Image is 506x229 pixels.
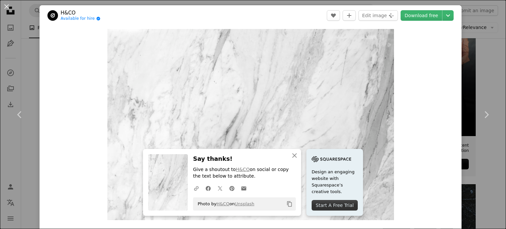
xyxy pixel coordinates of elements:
p: Give a shoutout to on social or copy the text below to attribute. [193,166,296,180]
a: Unsplash [235,201,254,206]
a: Share on Facebook [202,182,214,195]
a: H&CO [61,10,100,16]
a: Design an engaging website with Squarespace’s creative tools.Start A Free Trial [306,149,363,216]
a: Share on Twitter [214,182,226,195]
span: Design an engaging website with Squarespace’s creative tools. [312,169,358,195]
button: Zoom in on this image [107,29,394,220]
a: Available for hire [61,16,100,21]
span: Photo by on [194,199,254,209]
img: a close up of a white marble wall [107,29,394,220]
button: Edit image [358,10,398,21]
button: Copy to clipboard [284,198,295,210]
a: Download free [401,10,442,21]
div: Start A Free Trial [312,200,358,211]
button: Choose download size [442,10,454,21]
a: Share on Pinterest [226,182,238,195]
h3: Say thanks! [193,154,296,164]
a: Next [466,83,506,146]
button: Like [327,10,340,21]
a: H&CO [236,167,250,172]
a: H&CO [216,201,229,206]
img: file-1705255347840-230a6ab5bca9image [312,154,351,164]
a: Share over email [238,182,250,195]
button: Add to Collection [343,10,356,21]
img: Go to H&CO's profile [47,10,58,21]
